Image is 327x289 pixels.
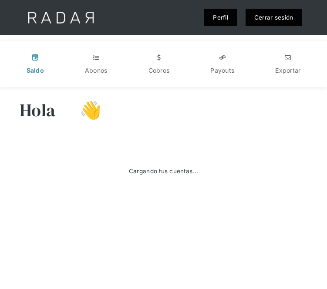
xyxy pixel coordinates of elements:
div: Exportar [275,66,300,75]
h3: Hola [20,99,55,121]
div: v [31,53,40,62]
div: Cobros [148,66,170,75]
div: n [283,53,292,62]
a: Perfil [204,9,237,26]
div: Abonos [85,66,108,75]
div: Cargando tus cuentas... [129,167,198,175]
div: Saldo [27,66,44,75]
h3: 👋 [71,99,101,121]
div: t [92,53,101,62]
div: w [155,53,163,62]
div: Payouts [210,66,234,75]
a: Cerrar sesión [246,9,302,26]
div: y [218,53,227,62]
